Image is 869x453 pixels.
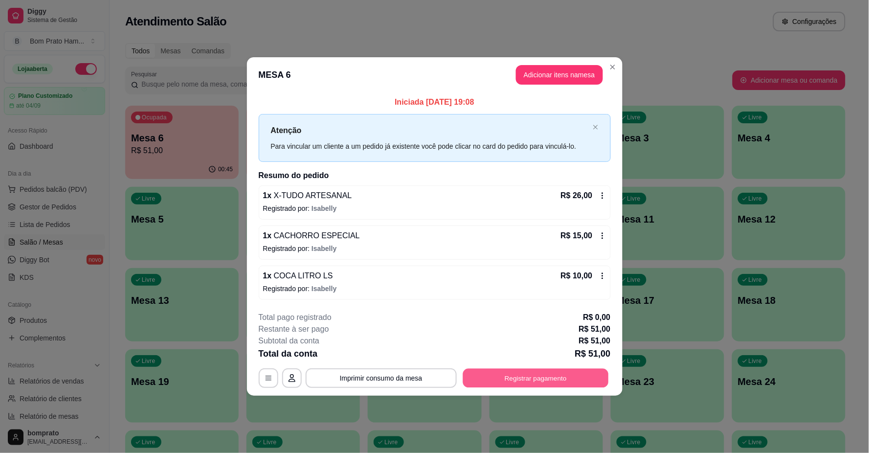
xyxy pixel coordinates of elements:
span: CACHORRO ESPECIAL [271,231,360,240]
span: COCA LITRO LS [271,272,333,280]
button: Imprimir consumo da mesa [306,368,457,388]
button: Registrar pagamento [463,368,608,387]
p: Total pago registrado [259,312,332,323]
p: R$ 0,00 [583,312,610,323]
h2: Resumo do pedido [259,170,611,181]
div: Para vincular um cliente a um pedido já existente você pode clicar no card do pedido para vinculá... [271,141,589,152]
p: Registrado por: [263,244,606,253]
p: R$ 10,00 [561,270,593,282]
p: Restante à ser pago [259,323,329,335]
button: Adicionar itens namesa [516,65,603,85]
span: Isabelly [312,245,336,252]
p: Total da conta [259,347,318,361]
p: R$ 51,00 [575,347,610,361]
button: Close [605,59,621,75]
header: MESA 6 [247,57,623,92]
p: 1 x [263,270,333,282]
span: close [593,124,599,130]
span: X-TUDO ARTESANAL [271,191,352,200]
p: 1 x [263,230,360,242]
p: Registrado por: [263,204,606,213]
p: R$ 51,00 [579,335,611,347]
p: 1 x [263,190,352,202]
p: R$ 26,00 [561,190,593,202]
p: Subtotal da conta [259,335,320,347]
p: Atenção [271,124,589,136]
span: Isabelly [312,204,336,212]
button: close [593,124,599,131]
p: R$ 15,00 [561,230,593,242]
p: Registrado por: [263,284,606,294]
p: Iniciada [DATE] 19:08 [259,96,611,108]
p: R$ 51,00 [579,323,611,335]
span: Isabelly [312,285,336,293]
